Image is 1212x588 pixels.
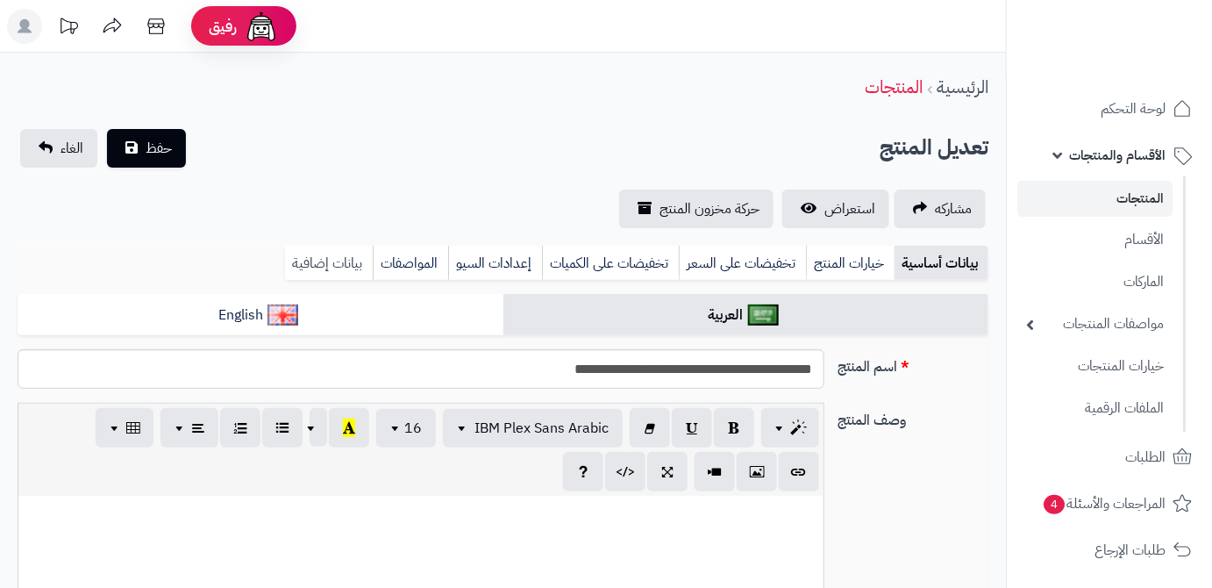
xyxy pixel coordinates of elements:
label: وصف المنتج [831,403,995,431]
a: بيانات إضافية [285,246,373,281]
span: رفيق [209,16,237,37]
a: الطلبات [1017,436,1201,478]
img: العربية [748,305,779,326]
a: خيارات المنتجات [1017,348,1173,385]
a: حركة مخزون المنتج [619,190,774,228]
a: لوحة التحكم [1017,88,1201,130]
span: الغاء [61,138,83,159]
span: الأقسام والمنتجات [1069,143,1166,168]
a: English [18,294,503,337]
span: الطلبات [1125,445,1166,470]
a: مشاركه [895,190,986,228]
a: مواصفات المنتجات [1017,305,1173,343]
a: استعراض [782,190,889,228]
button: حفظ [107,129,186,168]
a: العربية [503,294,989,337]
a: الغاء [20,129,97,168]
span: 16 [404,418,422,439]
span: طلبات الإرجاع [1094,538,1166,563]
a: إعدادات السيو [448,246,542,281]
a: المراجعات والأسئلة4 [1017,483,1201,525]
a: الملفات الرقمية [1017,390,1173,427]
button: IBM Plex Sans Arabic [443,409,623,448]
h2: تعديل المنتج [880,130,988,166]
a: المواصفات [373,246,448,281]
a: الرئيسية [937,74,988,100]
a: خيارات المنتج [806,246,895,281]
a: تحديثات المنصة [46,9,90,48]
span: 4 [1044,495,1065,514]
span: حفظ [146,138,172,159]
a: بيانات أساسية [895,246,988,281]
a: طلبات الإرجاع [1017,529,1201,571]
label: اسم المنتج [831,349,995,377]
a: الماركات [1017,263,1173,301]
button: 16 [376,409,436,448]
a: تخفيضات على الكميات [542,246,679,281]
img: ai-face.png [244,9,279,44]
span: المراجعات والأسئلة [1042,491,1166,516]
span: استعراض [824,198,875,219]
span: مشاركه [935,198,972,219]
span: لوحة التحكم [1101,97,1166,121]
a: المنتجات [1017,181,1173,217]
span: IBM Plex Sans Arabic [474,418,609,439]
a: الأقسام [1017,221,1173,259]
span: حركة مخزون المنتج [659,198,759,219]
img: English [267,305,298,326]
a: المنتجات [865,74,923,100]
a: تخفيضات على السعر [679,246,806,281]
